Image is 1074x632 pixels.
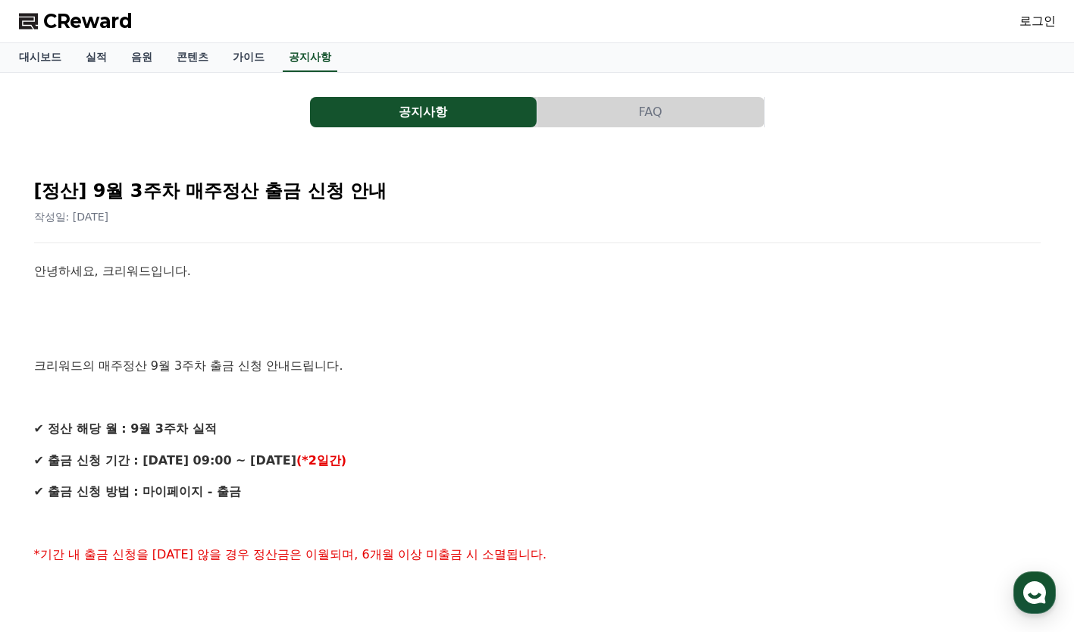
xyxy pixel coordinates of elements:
p: 크리워드의 매주정산 9월 3주차 출금 신청 안내드립니다. [34,356,1041,376]
strong: ✔ 정산 해당 월 : 9월 3주차 실적 [34,421,217,436]
a: CReward [19,9,133,33]
h2: [정산] 9월 3주차 매주정산 출금 신청 안내 [34,179,1041,203]
strong: ✔ 출금 신청 기간 : [DATE] 09:00 ~ [DATE] [34,453,296,468]
a: 콘텐츠 [164,43,221,72]
span: *기간 내 출금 신청을 [DATE] 않을 경우 정산금은 이월되며, 6개월 이상 미출금 시 소멸됩니다. [34,547,547,562]
button: 공지사항 [310,97,537,127]
a: 실적 [74,43,119,72]
a: 로그인 [1019,12,1056,30]
a: 대시보드 [7,43,74,72]
span: CReward [43,9,133,33]
a: 음원 [119,43,164,72]
a: 공지사항 [310,97,537,127]
a: FAQ [537,97,765,127]
a: 공지사항 [283,43,337,72]
span: 작성일: [DATE] [34,211,109,223]
button: FAQ [537,97,764,127]
p: 안녕하세요, 크리워드입니다. [34,261,1041,281]
a: 가이드 [221,43,277,72]
strong: ✔ 출금 신청 방법 : 마이페이지 - 출금 [34,484,241,499]
strong: (*2일간) [296,453,346,468]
